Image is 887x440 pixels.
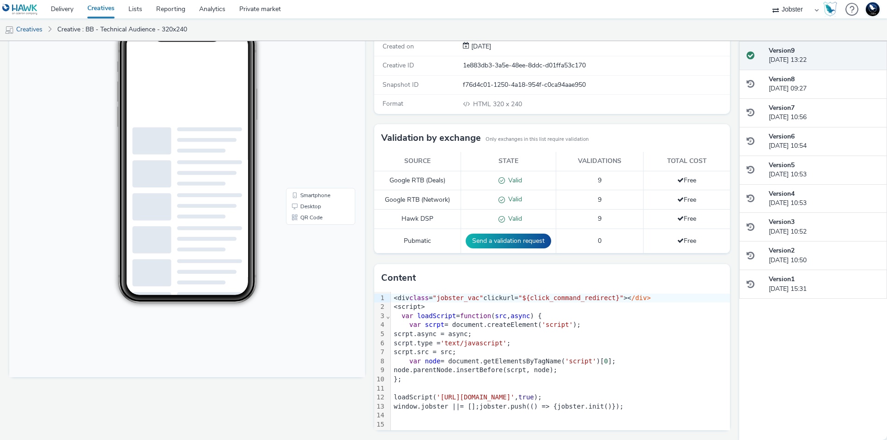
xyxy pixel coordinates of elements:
img: undefined Logo [2,4,38,15]
td: Pubmatic [374,229,461,253]
div: 15 [374,420,386,429]
div: node.parentNode.insertBefore(scrpt, node); [391,366,730,375]
span: var [409,321,421,328]
div: 3 [374,312,386,321]
strong: Version 6 [769,132,795,141]
span: 0 [598,236,601,245]
span: /div> [631,294,650,301]
span: "${click_command_redirect}" [518,294,624,301]
span: Valid [505,176,522,185]
div: 16 [374,429,386,438]
span: 9 [598,214,601,223]
span: Free [677,214,696,223]
div: [DATE] 10:53 [769,189,880,208]
th: Total cost [644,152,730,171]
strong: Version 7 [769,103,795,112]
span: Free [677,195,696,204]
strong: Version 4 [769,189,795,198]
span: 9 [598,176,601,185]
h3: Validation by exchange [381,131,481,145]
div: 4 [374,320,386,330]
span: 9:44 [127,36,135,41]
div: <script> [391,302,730,312]
div: }; [391,375,730,384]
span: Valid [505,195,522,204]
span: 320 x 240 [472,100,522,108]
li: Smartphone [279,191,344,202]
span: QR Code [291,216,313,222]
span: var [409,357,421,365]
div: loadPlacement(); [391,429,730,438]
div: 6 [374,339,386,348]
span: HTML [473,100,493,108]
span: scrpt [425,321,444,328]
div: scrpt.async = async; [391,330,730,339]
div: scrpt.src = src; [391,348,730,357]
td: Google RTB (Deals) [374,171,461,190]
span: Creative ID [383,61,414,70]
div: = ( , ) { [391,312,730,321]
span: async [510,312,530,319]
div: [DATE] 13:22 [769,46,880,65]
strong: Version 9 [769,46,795,55]
span: var [401,312,413,319]
div: <div = clickurl= >< [391,294,730,303]
span: Created on [383,42,414,51]
div: scrpt.type = ; [391,339,730,348]
div: [DATE] 09:27 [769,75,880,94]
span: 'script' [565,357,596,365]
div: 11 [374,384,386,393]
div: 10 [374,375,386,384]
span: '[URL][DOMAIN_NAME]' [437,393,515,401]
strong: Version 2 [769,246,795,255]
div: [DATE] 10:56 [769,103,880,122]
div: 14 [374,411,386,420]
div: [DATE] 15:31 [769,275,880,294]
td: Hawk DSP [374,210,461,229]
span: Format [383,99,403,108]
span: 0 [604,357,608,365]
div: loadScript( , ); [391,393,730,402]
img: Support Hawk [866,2,880,16]
span: true [518,393,534,401]
span: loadScript [417,312,456,319]
span: Free [677,236,696,245]
span: Snapshot ID [383,80,419,89]
div: 13 [374,402,386,411]
li: QR Code [279,213,344,224]
strong: Version 5 [769,161,795,169]
span: Free [677,176,696,185]
div: window.jobster ||= [];jobster.push(() => {jobster.init()}); [391,402,730,411]
a: Hawk Academy [823,2,841,17]
span: [DATE] [469,42,491,51]
div: = document.getElementsByTagName( )[ ]; [391,357,730,366]
div: = document.createElement( ); [391,320,730,330]
div: Creation 07 July 2025, 15:31 [469,42,491,51]
img: Hawk Academy [823,2,837,17]
span: class [409,294,429,301]
td: Google RTB (Network) [374,190,461,210]
div: [DATE] 10:50 [769,246,880,265]
th: State [461,152,556,171]
div: 12 [374,393,386,402]
span: 'script' [542,321,573,328]
div: [DATE] 10:52 [769,217,880,236]
a: Creative : BB - Technical Audience - 320x240 [53,18,192,41]
span: Valid [505,214,522,223]
strong: Version 1 [769,275,795,283]
span: "jobster_vac" [433,294,484,301]
span: 9 [598,195,601,204]
div: 1e883db3-3a5e-48ee-8ddc-d01ffa53c170 [463,61,729,70]
div: 2 [374,302,386,312]
div: 7 [374,348,386,357]
span: src [495,312,507,319]
div: 5 [374,330,386,339]
th: Validations [556,152,644,171]
span: Fold line [386,312,390,319]
button: Send a validation request [466,234,551,248]
small: Only exchanges in this list require validation [486,136,589,143]
div: 9 [374,366,386,375]
li: Desktop [279,202,344,213]
div: 1 [374,294,386,303]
